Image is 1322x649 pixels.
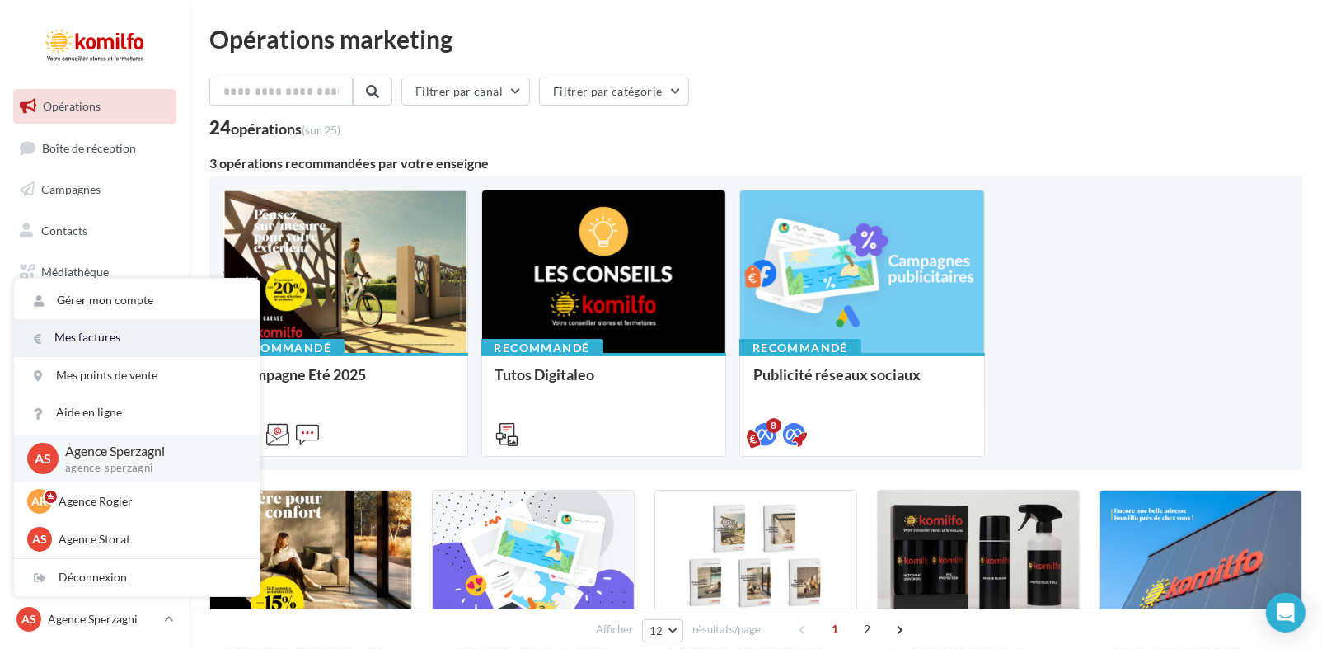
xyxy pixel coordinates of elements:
div: Recommandé [481,339,603,357]
a: Campagnes [10,172,180,207]
span: AR [32,493,48,510]
span: AS [32,531,47,548]
div: 3 opérations recommandées par votre enseigne [209,157,1302,170]
span: 1 [822,616,848,642]
a: Contacts [10,214,180,248]
button: Filtrer par canal [401,78,530,106]
p: Agence Sperzagni [65,442,233,461]
a: Médiathèque [10,255,180,289]
div: Recommandé [223,339,345,357]
span: 12 [649,624,663,637]
span: Afficher [596,622,633,637]
span: Tutos Digitaleo [495,365,595,383]
p: agence_sperzagni [65,461,233,476]
span: 2 [854,616,880,642]
p: Agence Sperzagni [48,611,157,628]
span: résultats/page [692,622,761,637]
a: Mes factures [14,319,260,356]
div: Open Intercom Messenger [1266,593,1306,633]
span: Médiathèque [41,264,109,278]
span: AS [35,449,51,468]
span: (sur 25) [302,123,340,137]
span: Contacts [41,223,87,237]
button: Filtrer par catégorie [539,78,689,106]
a: Opérations [10,89,180,124]
span: Publicité réseaux sociaux [753,365,921,383]
span: Campagnes [41,182,101,196]
button: 12 [642,619,684,642]
p: Agence Rogier [59,493,240,510]
a: Mes points de vente [14,357,260,394]
div: Déconnexion [14,559,260,596]
span: AS [21,611,36,628]
a: AS Agence Sperzagni [13,604,176,635]
span: Campagne Eté 2025 [237,365,366,383]
span: Opérations [43,99,101,113]
a: Boîte de réception [10,130,180,166]
div: 8 [766,418,781,433]
a: Gérer mon compte [14,282,260,319]
p: Agence Storat [59,531,240,548]
span: Boîte de réception [42,140,136,154]
div: Opérations marketing [209,26,1302,51]
div: 24 [209,119,340,137]
div: Recommandé [739,339,861,357]
a: Aide en ligne [14,394,260,431]
div: opérations [231,121,340,136]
